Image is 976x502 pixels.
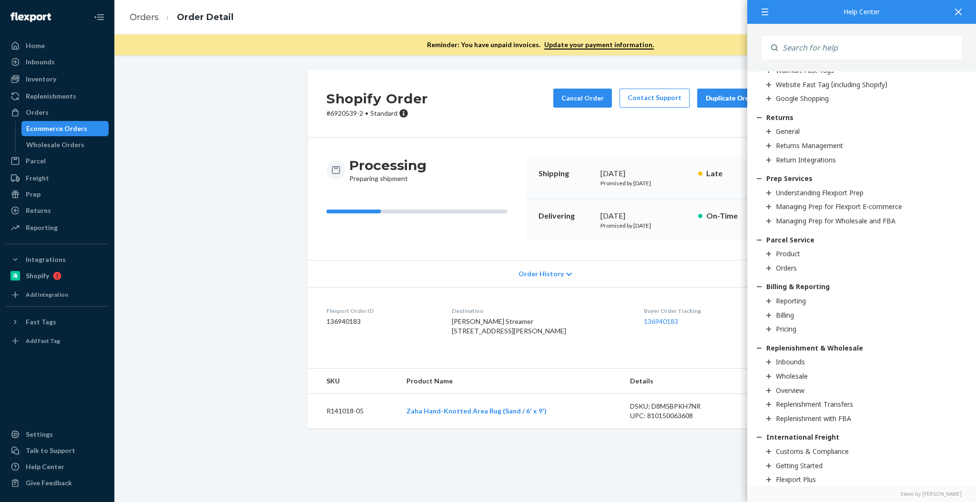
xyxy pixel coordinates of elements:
[766,113,793,122] div: Returns
[326,89,428,109] h2: Shopify Order
[6,287,109,302] a: Add Integration
[776,311,794,320] div: Billing
[706,211,752,221] p: On-Time
[26,206,51,215] div: Returns
[26,271,49,281] div: Shopify
[727,369,783,394] th: Qty
[776,461,823,470] div: Getting Started
[407,407,547,415] a: Zaha Hand-Knotted Area Rug (Sand / 6' x 9')
[399,369,622,394] th: Product Name
[776,127,800,136] div: General
[21,137,109,152] a: Wholesale Orders
[427,40,654,50] p: Reminder: You have unpaid invoices.
[6,71,109,87] a: Inventory
[778,36,962,60] input: Search
[776,94,829,103] div: Google Shopping
[26,190,41,199] div: Prep
[307,394,399,429] td: R141018-05
[122,3,241,31] ol: breadcrumbs
[26,124,87,133] div: Ecommerce Orders
[6,459,109,474] a: Help Center
[6,475,109,491] button: Give Feedback
[776,216,895,225] div: Managing Prep for Wholesale and FBA
[776,475,816,484] div: Flexport Plus
[518,269,564,279] span: Order History
[766,174,813,183] div: Prep Services
[705,93,756,103] div: Duplicate Order
[644,317,678,325] a: 136940183
[26,108,49,117] div: Orders
[762,9,962,15] div: Help Center
[365,109,368,117] span: •
[630,402,720,411] div: DSKU: D8M5BPKH7NR
[6,171,109,186] a: Freight
[6,220,109,235] a: Reporting
[26,462,64,472] div: Help Center
[6,203,109,218] a: Returns
[776,357,805,366] div: Inbounds
[6,54,109,70] a: Inbounds
[776,447,849,456] div: Customs & Compliance
[553,89,612,108] button: Cancel Order
[26,173,49,183] div: Freight
[26,41,45,50] div: Home
[776,202,902,211] div: Managing Prep for Flexport E-commerce
[544,40,654,50] a: Update your payment information.
[130,12,159,22] a: Orders
[6,38,109,53] a: Home
[326,307,437,315] dt: Flexport Order ID
[6,252,109,267] button: Integrations
[776,263,797,272] div: Orders
[776,249,800,258] div: Product
[26,74,56,84] div: Inventory
[766,432,839,442] div: International Freight
[26,317,56,327] div: Fast Tags
[349,157,427,174] h3: Processing
[6,89,109,104] a: Replenishments
[644,307,764,315] dt: Buyer Order Tracking
[706,168,752,179] p: Late
[776,386,804,395] div: Overview
[26,255,66,264] div: Integrations
[600,168,691,179] div: [DATE]
[539,211,593,221] p: Delivering
[26,337,60,345] div: Add Fast Tag
[766,282,830,291] div: Billing & Reporting
[26,57,55,67] div: Inbounds
[21,121,109,136] a: Ecommerce Orders
[539,168,593,179] p: Shipping
[776,371,808,381] div: Wholesale
[26,478,72,488] div: Give Feedback
[26,140,84,150] div: Wholesale Orders
[776,155,836,164] div: Return Integrations
[326,317,437,326] dd: 136940183
[600,221,691,230] p: Promised by [DATE]
[697,89,764,108] button: Duplicate Order
[6,427,109,442] a: Settings
[6,153,109,169] a: Parcel
[6,314,109,330] button: Fast Tags
[6,443,109,458] a: Talk to Support
[6,333,109,349] a: Add Fast Tag
[307,369,399,394] th: SKU
[762,491,962,497] a: Elevio by [PERSON_NAME]
[26,430,53,439] div: Settings
[776,296,806,305] div: Reporting
[776,324,796,333] div: Pricing
[6,105,109,120] a: Orders
[90,8,109,27] button: Close Navigation
[452,317,566,335] span: [PERSON_NAME] Streamer [STREET_ADDRESS][PERSON_NAME]
[776,66,834,75] div: Walmart Fast Tags
[620,89,690,108] a: Contact Support
[6,268,109,283] a: Shopify
[622,369,727,394] th: Details
[26,223,58,232] div: Reporting
[177,12,234,22] a: Order Detail
[26,156,46,166] div: Parcel
[600,179,691,187] p: Promised by [DATE]
[452,307,629,315] dt: Destination
[600,211,691,221] div: [DATE]
[10,12,51,22] img: Flexport logo
[370,109,397,117] span: Standard
[326,109,428,118] p: # 6920539-2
